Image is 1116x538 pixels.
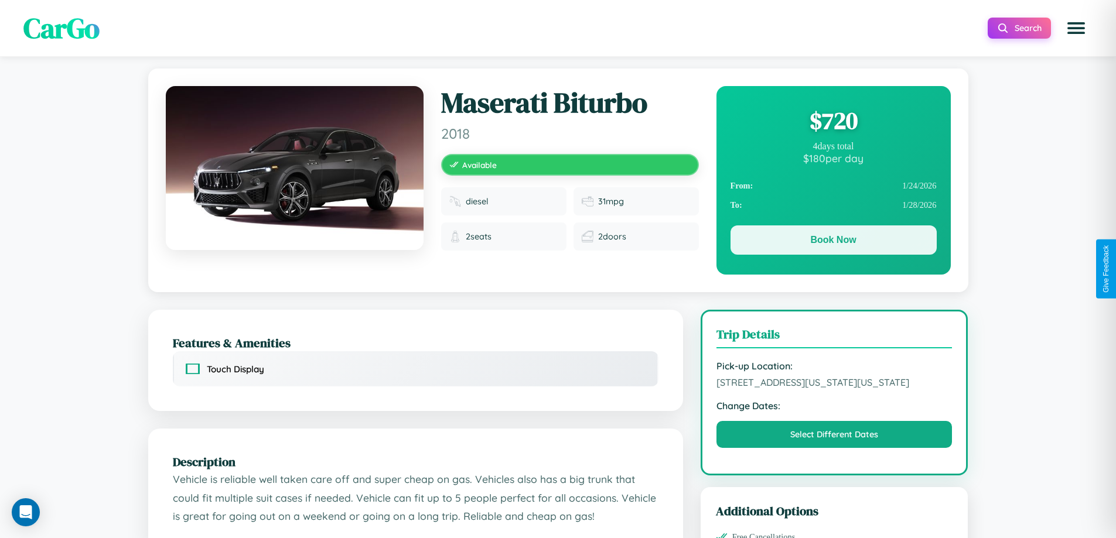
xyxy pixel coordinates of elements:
[173,470,658,526] p: Vehicle is reliable well taken care off and super cheap on gas. Vehicles also has a big trunk tha...
[173,334,658,351] h2: Features & Amenities
[598,231,626,242] span: 2 doors
[23,9,100,47] span: CarGo
[441,125,699,142] span: 2018
[716,421,953,448] button: Select Different Dates
[731,152,937,165] div: $ 180 per day
[1060,12,1093,44] button: Open menu
[598,196,624,207] span: 31 mpg
[731,176,937,196] div: 1 / 24 / 2026
[731,105,937,136] div: $ 720
[462,160,497,170] span: Available
[166,86,424,250] img: Maserati Biturbo 2018
[441,86,699,120] h1: Maserati Biturbo
[716,400,953,412] strong: Change Dates:
[731,196,937,215] div: 1 / 28 / 2026
[1102,245,1110,293] div: Give Feedback
[173,453,658,470] h2: Description
[731,181,753,191] strong: From:
[207,364,264,375] span: Touch Display
[716,325,953,348] h3: Trip Details
[466,196,489,207] span: diesel
[12,498,40,526] div: Open Intercom Messenger
[582,231,593,242] img: Doors
[731,200,742,210] strong: To:
[716,376,953,388] span: [STREET_ADDRESS][US_STATE][US_STATE]
[582,196,593,207] img: Fuel efficiency
[988,18,1051,39] button: Search
[449,196,461,207] img: Fuel type
[1015,23,1042,33] span: Search
[466,231,492,242] span: 2 seats
[716,360,953,372] strong: Pick-up Location:
[449,231,461,242] img: Seats
[731,141,937,152] div: 4 days total
[731,225,937,255] button: Book Now
[716,502,953,519] h3: Additional Options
